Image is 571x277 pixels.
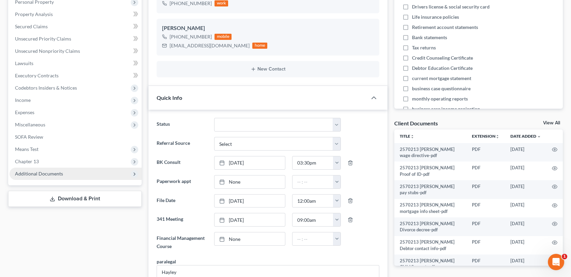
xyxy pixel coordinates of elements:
[8,191,142,207] a: Download & Print
[10,57,142,70] a: Lawsuits
[505,217,546,236] td: [DATE]
[412,44,436,51] span: Tax returns
[292,195,333,207] input: -- : --
[15,73,59,78] span: Executory Contracts
[10,70,142,82] a: Executory Contracts
[466,199,505,218] td: PDF
[15,48,80,54] span: Unsecured Nonpriority Claims
[412,3,490,10] span: Drivers license & social security card
[505,180,546,199] td: [DATE]
[15,158,39,164] span: Chapter 13
[394,180,466,199] td: 2570213 [PERSON_NAME] pay stubs-pdf
[153,232,210,252] label: Financial Management Course
[215,232,285,245] a: None
[394,120,438,127] div: Client Documents
[162,66,374,72] button: New Contact
[543,121,560,125] a: View All
[15,122,45,127] span: Miscellaneous
[292,156,333,169] input: -- : --
[466,143,505,162] td: PDF
[412,24,478,31] span: Retirement account statements
[15,97,31,103] span: Income
[505,143,546,162] td: [DATE]
[412,34,447,41] span: Bank statements
[215,34,232,40] div: mobile
[252,43,267,49] div: home
[400,134,414,139] a: Titleunfold_more
[153,137,210,151] label: Referral Source
[15,60,33,66] span: Lawsuits
[153,213,210,227] label: 341 Meeting
[292,175,333,188] input: -- : --
[153,194,210,208] label: File Date
[215,213,285,226] a: [DATE]
[548,254,564,270] iframe: Intercom live chat
[170,42,250,49] div: [EMAIL_ADDRESS][DOMAIN_NAME]
[292,232,333,245] input: -- : --
[510,134,541,139] a: Date Added expand_more
[505,199,546,218] td: [DATE]
[394,143,466,162] td: 2570213 [PERSON_NAME] wage directive-pdf
[162,24,374,32] div: [PERSON_NAME]
[394,236,466,255] td: 2570213 [PERSON_NAME] Debtor contact info-pdf
[505,161,546,180] td: [DATE]
[153,175,210,189] label: Paperwork appt
[412,14,459,20] span: Life insurance policies
[472,134,499,139] a: Extensionunfold_more
[394,217,466,236] td: 2570213 [PERSON_NAME] Divorce decree-pdf
[394,255,466,273] td: 2570213 [PERSON_NAME] Child Support-pdf
[15,171,63,176] span: Additional Documents
[15,134,43,140] span: SOFA Review
[153,156,210,170] label: BK Consult
[10,33,142,45] a: Unsecured Priority Claims
[412,55,473,61] span: Credit Counseling Certificate
[412,106,480,112] span: business case income projection
[215,195,285,207] a: [DATE]
[10,8,142,20] a: Property Analysis
[505,255,546,273] td: [DATE]
[466,255,505,273] td: PDF
[15,146,38,152] span: Means Test
[215,175,285,188] a: None
[466,180,505,199] td: PDF
[562,254,567,259] span: 1
[170,33,212,40] div: [PHONE_NUMBER]
[215,156,285,169] a: [DATE]
[10,45,142,57] a: Unsecured Nonpriority Claims
[292,213,333,226] input: -- : --
[10,131,142,143] a: SOFA Review
[15,24,48,29] span: Secured Claims
[412,65,473,72] span: Debtor Education Certificate
[10,20,142,33] a: Secured Claims
[157,94,182,101] span: Quick Info
[495,135,499,139] i: unfold_more
[15,11,53,17] span: Property Analysis
[537,135,541,139] i: expand_more
[394,161,466,180] td: 2570213 [PERSON_NAME] Proof of ID-pdf
[15,85,77,91] span: Codebtors Insiders & Notices
[466,236,505,255] td: PDF
[466,161,505,180] td: PDF
[410,135,414,139] i: unfold_more
[412,85,471,92] span: business case questionnaire
[153,118,210,132] label: Status
[412,75,471,82] span: current mortgage statement
[412,95,468,102] span: monthly operating reports
[15,36,71,42] span: Unsecured Priority Claims
[394,199,466,218] td: 2570213 [PERSON_NAME] mortgage info sheet-pdf
[505,236,546,255] td: [DATE]
[157,258,176,265] div: paralegal
[466,217,505,236] td: PDF
[215,0,228,6] div: work
[15,109,34,115] span: Expenses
